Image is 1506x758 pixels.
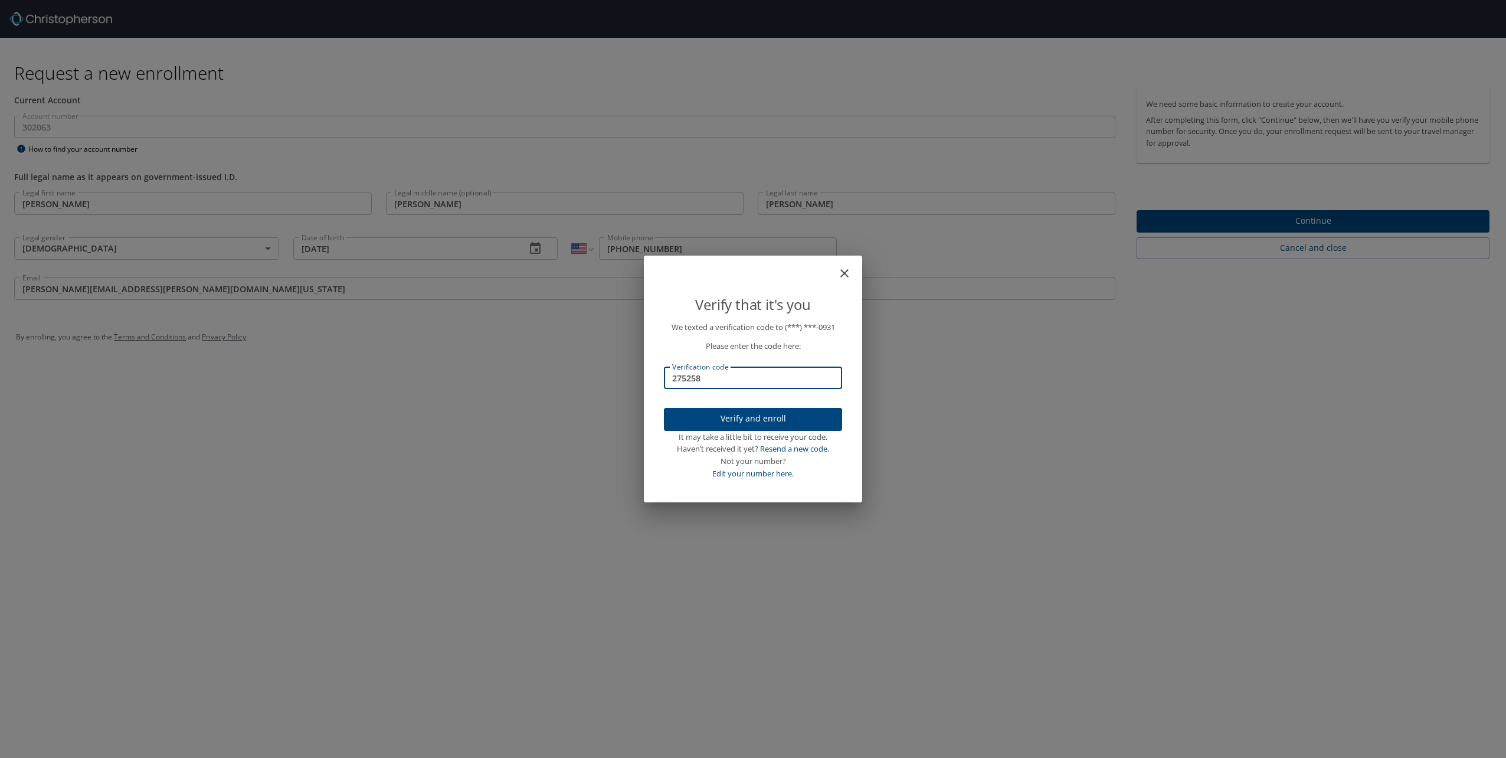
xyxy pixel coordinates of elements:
[843,260,857,275] button: close
[664,443,842,455] div: Haven’t received it yet?
[712,468,794,479] a: Edit your number here.
[664,408,842,431] button: Verify and enroll
[760,443,829,454] a: Resend a new code.
[664,455,842,468] div: Not your number?
[673,411,833,426] span: Verify and enroll
[664,293,842,316] p: Verify that it's you
[664,340,842,352] p: Please enter the code here:
[664,321,842,334] p: We texted a verification code to (***) ***- 0931
[664,431,842,443] div: It may take a little bit to receive your code.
